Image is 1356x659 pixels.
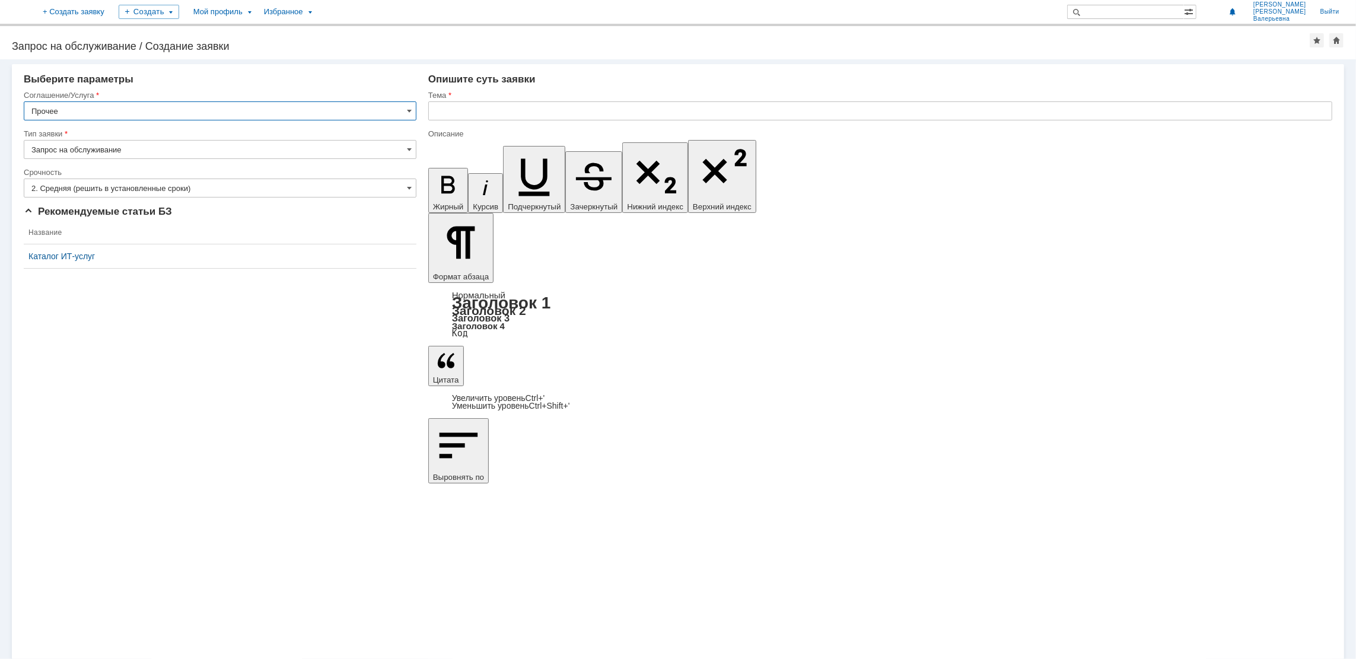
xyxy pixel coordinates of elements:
span: Ctrl+' [526,393,545,403]
a: Decrease [452,401,570,410]
a: Нормальный [452,290,505,300]
span: Подчеркнутый [508,202,561,211]
button: Зачеркнутый [565,151,622,213]
button: Подчеркнутый [503,146,565,213]
a: Increase [452,393,545,403]
span: Жирный [433,202,464,211]
a: Заголовок 1 [452,294,551,312]
span: Опишите суть заявки [428,74,536,85]
a: Заголовок 2 [452,304,526,317]
div: Добавить в избранное [1310,33,1324,47]
div: Тип заявки [24,130,414,138]
div: Цитата [428,394,1332,410]
span: Нижний индекс [627,202,683,211]
span: Зачеркнутый [570,202,617,211]
a: Заголовок 4 [452,321,505,331]
div: Тема [428,91,1330,99]
a: Каталог ИТ-услуг [28,251,412,261]
span: [PERSON_NAME] [1253,8,1306,15]
span: Выровнять по [433,473,484,482]
div: Описание [428,130,1330,138]
div: Срочность [24,168,414,176]
span: Валерьевна [1253,15,1306,23]
th: Название [24,221,416,244]
div: Соглашение/Услуга [24,91,414,99]
div: Формат абзаца [428,291,1332,338]
div: Создать [119,5,179,19]
span: Рекомендуемые статьи БЗ [24,206,172,217]
button: Верхний индекс [688,140,756,213]
a: Код [452,328,468,339]
button: Выровнять по [428,418,489,483]
a: Заголовок 3 [452,313,510,323]
button: Курсив [468,173,503,213]
button: Цитата [428,346,464,386]
button: Формат абзаца [428,213,494,283]
div: Сделать домашней страницей [1329,33,1344,47]
span: Выберите параметры [24,74,133,85]
span: [PERSON_NAME] [1253,1,1306,8]
button: Нижний индекс [622,142,688,213]
span: Ctrl+Shift+' [529,401,570,410]
span: Расширенный поиск [1184,5,1196,17]
span: Формат абзаца [433,272,489,281]
button: Жирный [428,168,469,213]
span: Курсив [473,202,498,211]
span: Цитата [433,375,459,384]
span: Верхний индекс [693,202,752,211]
div: Запрос на обслуживание / Создание заявки [12,40,1310,52]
